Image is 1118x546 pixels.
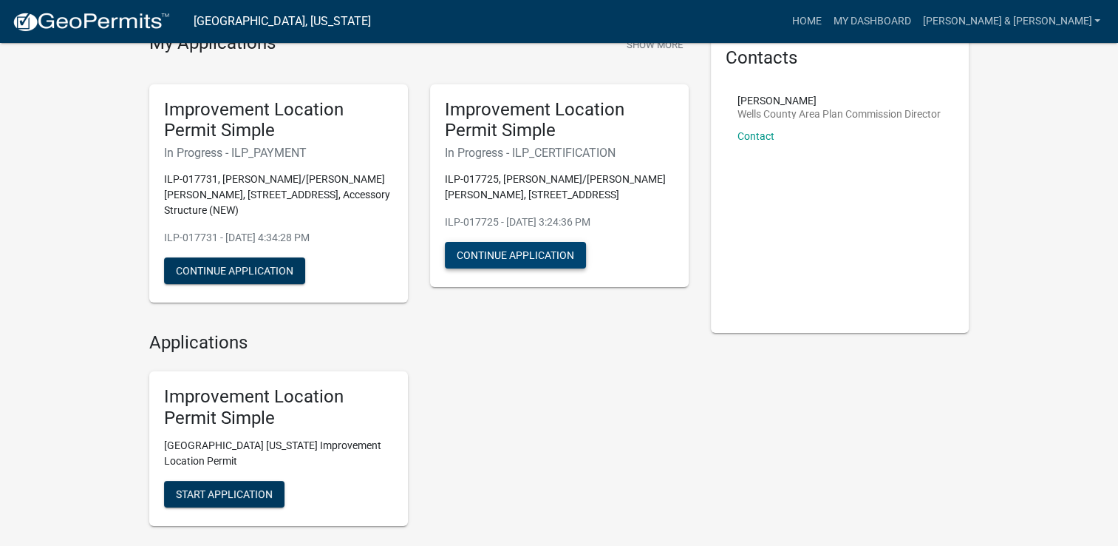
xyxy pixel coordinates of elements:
[621,33,689,57] button: Show More
[149,332,689,537] wm-workflow-list-section: Applications
[164,386,393,429] h5: Improvement Location Permit Simple
[194,9,371,34] a: [GEOGRAPHIC_DATA], [US_STATE]
[785,7,827,36] a: Home
[149,33,276,55] h4: My Applications
[149,332,689,354] h4: Applications
[176,488,273,499] span: Start Application
[445,99,674,142] h5: Improvement Location Permit Simple
[164,481,284,508] button: Start Application
[445,242,586,269] button: Continue Application
[164,146,393,160] h6: In Progress - ILP_PAYMENT
[445,146,674,160] h6: In Progress - ILP_CERTIFICATION
[445,172,674,203] p: ILP-017725, [PERSON_NAME]/[PERSON_NAME] [PERSON_NAME], [STREET_ADDRESS]
[164,99,393,142] h5: Improvement Location Permit Simple
[916,7,1106,36] a: [PERSON_NAME] & [PERSON_NAME]
[737,130,774,142] a: Contact
[737,109,941,119] p: Wells County Area Plan Commission Director
[445,215,674,230] p: ILP-017725 - [DATE] 3:24:36 PM
[164,230,393,246] p: ILP-017731 - [DATE] 4:34:28 PM
[164,172,393,218] p: ILP-017731, [PERSON_NAME]/[PERSON_NAME] [PERSON_NAME], [STREET_ADDRESS], Accessory Structure (NEW)
[827,7,916,36] a: My Dashboard
[726,47,955,69] h5: Contacts
[164,257,305,284] button: Continue Application
[164,438,393,469] p: [GEOGRAPHIC_DATA] [US_STATE] Improvement Location Permit
[737,95,941,106] p: [PERSON_NAME]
